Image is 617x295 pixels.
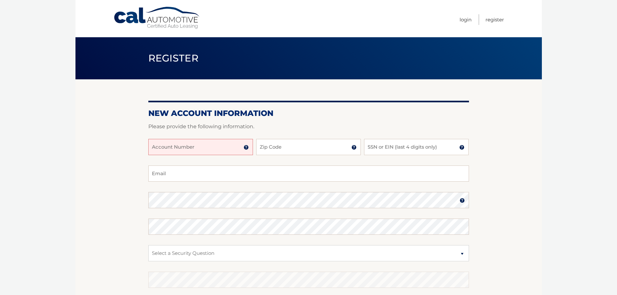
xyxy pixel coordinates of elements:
a: Login [460,14,472,25]
input: SSN or EIN (last 4 digits only) [364,139,469,155]
p: Please provide the following information. [148,122,469,131]
img: tooltip.svg [244,145,249,150]
a: Register [486,14,504,25]
h2: New Account Information [148,108,469,118]
input: Account Number [148,139,253,155]
img: tooltip.svg [459,145,464,150]
a: Cal Automotive [113,6,201,29]
input: Zip Code [256,139,361,155]
img: tooltip.svg [460,198,465,203]
img: tooltip.svg [351,145,357,150]
span: Register [148,52,199,64]
input: Email [148,165,469,182]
